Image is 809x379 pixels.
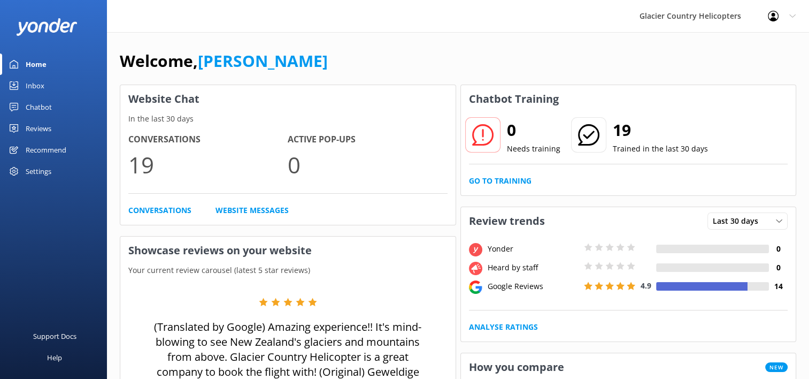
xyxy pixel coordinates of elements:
span: Last 30 days [713,215,765,227]
h3: Review trends [461,207,553,235]
p: Your current review carousel (latest 5 star reviews) [120,264,456,276]
a: Website Messages [215,204,289,216]
h4: Active Pop-ups [288,133,447,147]
div: Google Reviews [485,281,581,292]
h3: Chatbot Training [461,85,567,113]
h4: 14 [769,281,788,292]
img: yonder-white-logo.png [16,18,78,36]
span: 4.9 [641,281,651,291]
p: 0 [288,147,447,183]
a: Go to Training [469,175,531,187]
p: In the last 30 days [120,113,456,125]
div: Help [47,347,62,368]
h3: Website Chat [120,85,456,113]
div: Yonder [485,243,581,255]
div: Reviews [26,118,51,139]
h4: 0 [769,243,788,255]
h4: 0 [769,262,788,274]
h2: 19 [613,117,708,143]
div: Home [26,54,47,75]
p: 19 [128,147,288,183]
div: Heard by staff [485,262,581,274]
h2: 0 [507,117,560,143]
span: New [765,362,788,372]
p: Needs training [507,143,560,155]
div: Inbox [26,75,44,96]
div: Chatbot [26,96,52,118]
h4: Conversations [128,133,288,147]
div: Support Docs [33,325,76,347]
a: [PERSON_NAME] [198,50,328,72]
a: Analyse Ratings [469,321,538,333]
div: Recommend [26,139,66,161]
div: Settings [26,161,51,182]
a: Conversations [128,204,191,216]
h1: Welcome, [120,48,328,74]
p: Trained in the last 30 days [613,143,708,155]
h3: Showcase reviews on your website [120,237,456,264]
